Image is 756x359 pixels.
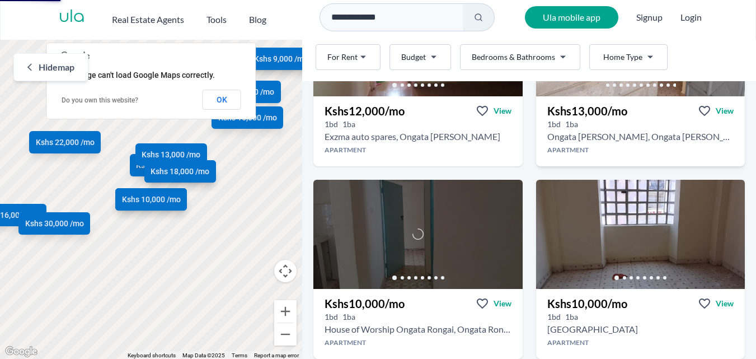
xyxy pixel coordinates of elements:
a: Kshs 9,000 /mo [245,48,317,70]
h5: 1 bathrooms [342,119,355,130]
a: Kshs 13,000 /mo [135,144,207,166]
button: Zoom out [274,323,297,346]
span: Budget [401,52,426,63]
h2: 1 bedroom Apartment for rent in Ongata Rongai - Kshs 10,000/mo -House of Worship Ongata Rongai, O... [325,323,511,336]
h2: Real Estate Agents [112,13,184,26]
a: Kshs13,000/moViewView property in detail1bd 1ba Ongata [PERSON_NAME], Ongata [PERSON_NAME]Apartment [536,96,745,166]
button: OK [203,90,241,110]
span: Bedrooms & Bathrooms [472,52,555,63]
h5: 1 bedrooms [325,311,338,323]
h5: 1 bedrooms [325,119,338,130]
h4: Apartment [313,146,522,155]
h4: Apartment [536,338,745,347]
button: Login [680,11,702,24]
a: Kshs 22,000 /mo [29,131,101,153]
h3: Kshs 12,000 /mo [325,103,405,119]
span: Home Type [603,52,642,63]
span: Kshs 13,000 /mo [142,150,200,161]
h5: 1 bathrooms [565,311,578,323]
a: Kshs10,000/moViewView property in detail1bd 1ba House of Worship Ongata Rongai, Ongata RongaiApar... [313,289,522,359]
button: Budget [389,44,451,70]
img: Google [3,344,40,359]
span: Kshs 9,000 /mo [254,53,308,64]
a: Kshs12,000/moViewView property in detail1bd 1ba Exzma auto spares, Ongata [PERSON_NAME]Apartment [313,96,522,166]
span: Map Data ©2025 [182,352,225,358]
h5: 1 bathrooms [342,311,355,323]
h4: Apartment [536,146,745,155]
a: Report a map error [254,352,299,358]
a: Open this area in Google Maps (opens a new window) [3,344,40,359]
span: View [716,298,734,309]
img: 1 bedroom Apartment for rent - Kshs 10,000/mo - in Ongata Rongai around Kenmatt Bookshop, Magadi ... [536,180,745,289]
a: Kshs 18,000 /mo [144,160,216,183]
span: View [494,105,511,116]
h2: Blog [249,13,266,26]
span: Kshs 22,000 /mo [36,137,95,148]
a: ula [59,7,85,27]
h3: Kshs 13,000 /mo [547,103,627,119]
button: Tools [206,8,227,26]
span: Signup [636,6,663,29]
h5: 1 bedrooms [547,119,561,130]
span: Kshs 30,000 /mo [25,218,84,229]
button: Map camera controls [274,260,297,282]
span: Hide map [39,60,74,74]
h2: 1 bedroom Apartment for rent in Ongata Rongai - Kshs 13,000/mo -Equity bank agent, Ongata Rongai,... [547,130,734,143]
button: Home Type [589,44,668,70]
a: Ula mobile app [525,6,618,29]
h5: 1 bathrooms [565,119,578,130]
button: For Rent [316,44,381,70]
a: Kshs 10,000 /mo [130,155,201,177]
h2: Tools [206,13,227,26]
span: Kshs 10,000 /mo [122,194,181,205]
a: Kshs 10,000 /mo [115,188,187,211]
span: View [494,298,511,309]
a: Blog [249,8,266,26]
a: Kshs10,000/moViewView property in detail1bd 1ba [GEOGRAPHIC_DATA]Apartment [536,289,745,359]
h2: 1 bedroom Apartment for rent in Ongata Rongai - Kshs 10,000/mo -Kenmatt Bookshop, Magadi Road, On... [547,323,638,336]
a: Do you own this website? [62,96,138,104]
h2: 1 bedroom Apartment for rent in Ongata Rongai - Kshs 12,000/mo -Exzma auto spares, Ongata Rongai,... [325,130,500,143]
button: Real Estate Agents [112,8,184,26]
button: Zoom in [274,300,297,323]
h5: 1 bedrooms [547,311,561,323]
a: Kshs 30,000 /mo [18,212,90,235]
nav: Main [112,8,289,26]
span: Kshs 18,000 /mo [151,166,209,177]
span: For Rent [327,52,358,63]
span: View [716,105,734,116]
button: Bedrooms & Bathrooms [460,44,580,70]
h3: Kshs 10,000 /mo [547,296,627,311]
h3: Kshs 10,000 /mo [325,296,405,311]
span: This page can't load Google Maps correctly. [61,71,215,80]
h4: Apartment [313,338,522,347]
a: Terms (opens in new tab) [232,352,247,358]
